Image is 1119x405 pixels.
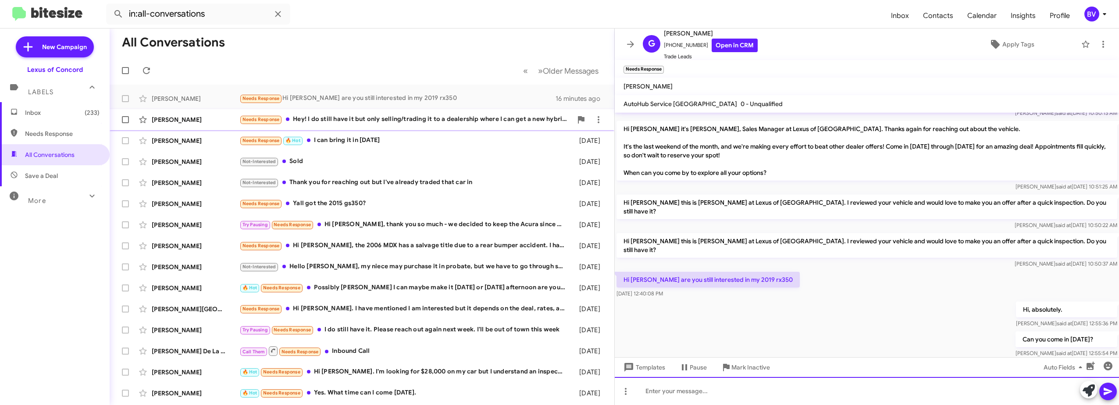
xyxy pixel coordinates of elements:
[1055,260,1071,267] span: said at
[622,359,665,375] span: Templates
[570,242,607,250] div: [DATE]
[239,178,570,188] div: Thank you for reaching out but I've already traded that car in
[1056,183,1072,190] span: said at
[242,327,268,333] span: Try Pausing
[1057,320,1072,327] span: said at
[1056,350,1072,356] span: said at
[152,220,239,229] div: [PERSON_NAME]
[624,66,664,74] small: Needs Response
[239,241,570,251] div: Hi [PERSON_NAME], the 2006 MDX has a salvage title due to a rear bumper accident. I had purchased...
[85,108,100,117] span: (233)
[152,157,239,166] div: [PERSON_NAME]
[1002,36,1034,52] span: Apply Tags
[25,108,100,117] span: Inbox
[556,94,607,103] div: 16 minutes ago
[242,390,257,396] span: 🔥 Hot
[263,285,300,291] span: Needs Response
[617,272,800,288] p: Hi [PERSON_NAME] are you still interested in my 2019 rx350
[617,290,663,297] span: [DATE] 12:40:08 PM
[1015,260,1117,267] span: [PERSON_NAME] [DATE] 10:50:37 AM
[1015,110,1117,116] span: [PERSON_NAME] [DATE] 10:50:13 AM
[27,65,83,74] div: Lexus of Concord
[239,345,570,356] div: Inbound Call
[1037,359,1093,375] button: Auto Fields
[239,304,570,314] div: Hi [PERSON_NAME]. I have mentioned I am interested but it depends on the deal, rates, and I also ...
[570,305,607,313] div: [DATE]
[239,199,570,209] div: Yall got the 2015 gs350?
[242,159,276,164] span: Not-Interested
[518,62,604,80] nav: Page navigation example
[106,4,290,25] input: Search
[152,242,239,250] div: [PERSON_NAME]
[960,3,1004,28] a: Calendar
[523,65,528,76] span: «
[714,359,777,375] button: Mark Inactive
[242,264,276,270] span: Not-Interested
[538,65,543,76] span: »
[152,136,239,145] div: [PERSON_NAME]
[570,284,607,292] div: [DATE]
[664,28,758,39] span: [PERSON_NAME]
[242,180,276,185] span: Not-Interested
[242,201,280,206] span: Needs Response
[25,129,100,138] span: Needs Response
[152,263,239,271] div: [PERSON_NAME]
[242,369,257,375] span: 🔥 Hot
[239,283,570,293] div: Possibly [PERSON_NAME] I can maybe make it [DATE] or [DATE] afternoon are you around?
[664,52,758,61] span: Trade Leads
[916,3,960,28] a: Contacts
[242,117,280,122] span: Needs Response
[570,199,607,208] div: [DATE]
[239,220,570,230] div: Hi [PERSON_NAME], thank you so much - we decided to keep the Acura since my daughter will be driv...
[239,114,572,124] div: Hey! I do still have it but only selling/trading it to a dealership where I can get a new hybrid ...
[570,220,607,229] div: [DATE]
[16,36,94,57] a: New Campaign
[570,326,607,334] div: [DATE]
[617,233,1117,258] p: Hi [PERSON_NAME] this is [PERSON_NAME] at Lexus of [GEOGRAPHIC_DATA]. I reviewed your vehicle and...
[543,66,599,76] span: Older Messages
[152,326,239,334] div: [PERSON_NAME]
[1084,7,1099,21] div: BV
[1077,7,1109,21] button: BV
[285,138,300,143] span: 🔥 Hot
[570,368,607,377] div: [DATE]
[617,121,1117,181] p: Hi [PERSON_NAME] it's [PERSON_NAME], Sales Manager at Lexus of [GEOGRAPHIC_DATA]. Thanks again fo...
[741,100,783,108] span: 0 - Unqualified
[42,43,87,51] span: New Campaign
[152,368,239,377] div: [PERSON_NAME]
[570,389,607,398] div: [DATE]
[242,306,280,312] span: Needs Response
[1016,331,1117,347] p: Can you come in [DATE]?
[152,178,239,187] div: [PERSON_NAME]
[242,222,268,227] span: Try Pausing
[672,359,714,375] button: Pause
[242,96,280,101] span: Needs Response
[533,62,604,80] button: Next
[1016,183,1117,190] span: [PERSON_NAME] [DATE] 10:51:25 AM
[25,171,58,180] span: Save a Deal
[28,197,46,205] span: More
[570,347,607,355] div: [DATE]
[282,349,319,355] span: Needs Response
[884,3,916,28] a: Inbox
[570,263,607,271] div: [DATE]
[242,138,280,143] span: Needs Response
[242,349,265,355] span: Call Them
[1016,350,1117,356] span: [PERSON_NAME] [DATE] 12:55:54 PM
[570,178,607,187] div: [DATE]
[1004,3,1043,28] a: Insights
[570,157,607,166] div: [DATE]
[239,367,570,377] div: Hi [PERSON_NAME]. I'm looking for $28,000 on my car but I understand an inspection is needed. Are...
[518,62,533,80] button: Previous
[624,82,673,90] span: [PERSON_NAME]
[122,36,225,50] h1: All Conversations
[239,135,570,146] div: I can bring it in [DATE]
[274,327,311,333] span: Needs Response
[274,222,311,227] span: Needs Response
[617,195,1117,219] p: Hi [PERSON_NAME] this is [PERSON_NAME] at Lexus of [GEOGRAPHIC_DATA]. I reviewed your vehicle and...
[152,284,239,292] div: [PERSON_NAME]
[152,389,239,398] div: [PERSON_NAME]
[152,305,239,313] div: [PERSON_NAME][GEOGRAPHIC_DATA]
